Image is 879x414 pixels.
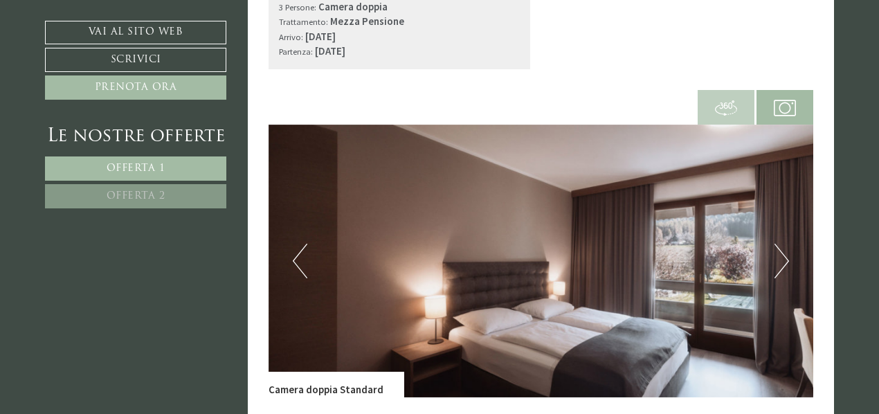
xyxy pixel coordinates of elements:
small: Partenza: [279,46,313,57]
div: Le nostre offerte [45,124,226,150]
b: [DATE] [315,44,345,57]
button: Previous [293,244,307,278]
div: Montis – Active Nature Spa [21,39,183,50]
img: image [269,125,814,397]
small: 15:57 [21,64,183,73]
small: Trattamento: [279,16,328,27]
button: Invia [470,365,546,389]
img: camera.svg [774,97,796,119]
div: Camera doppia Standard [269,372,404,397]
span: Offerta 1 [107,163,165,174]
a: Vai al sito web [45,21,226,44]
small: 3 Persone: [279,1,316,12]
small: Arrivo: [279,31,303,42]
div: Buon giorno, come possiamo aiutarla? [10,37,190,76]
a: Scrivici [45,48,226,72]
b: Mezza Pensione [330,15,404,28]
span: Offerta 2 [107,191,165,201]
img: 360-grad.svg [715,97,737,119]
div: [DATE] [250,10,296,33]
a: Prenota ora [45,75,226,100]
button: Next [774,244,789,278]
b: [DATE] [305,30,336,43]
